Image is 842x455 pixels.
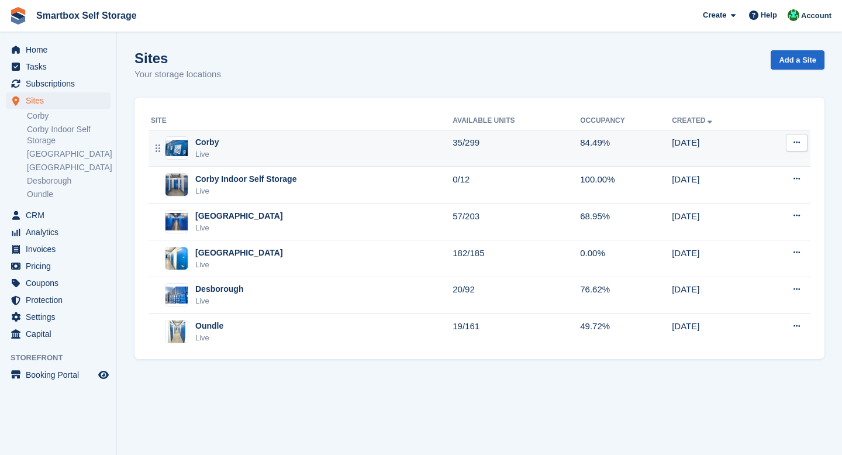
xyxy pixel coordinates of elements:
a: Desborough [27,175,111,187]
td: 182/185 [453,240,580,277]
div: Oundle [195,320,223,332]
th: Occupancy [580,112,672,130]
span: Home [26,42,96,58]
td: 68.95% [580,204,672,240]
div: [GEOGRAPHIC_DATA] [195,210,283,222]
div: Live [195,259,283,271]
td: 0/12 [453,167,580,204]
span: Tasks [26,58,96,75]
a: menu [6,241,111,257]
a: Add a Site [771,50,824,70]
a: menu [6,326,111,342]
td: 84.49% [580,130,672,167]
td: 76.62% [580,277,672,313]
a: [GEOGRAPHIC_DATA] [27,149,111,160]
a: menu [6,42,111,58]
img: Image of Oundle site [168,320,185,343]
td: 19/161 [453,313,580,350]
a: Corby [27,111,111,122]
a: menu [6,292,111,308]
span: CRM [26,207,96,223]
span: Analytics [26,224,96,240]
div: Live [195,295,243,307]
span: Storefront [11,352,116,364]
a: menu [6,258,111,274]
td: 49.72% [580,313,672,350]
td: [DATE] [672,167,760,204]
span: Capital [26,326,96,342]
a: menu [6,58,111,75]
p: Your storage locations [134,68,221,81]
img: Image of Corby site [165,140,188,157]
a: Created [672,116,715,125]
a: [GEOGRAPHIC_DATA] [27,162,111,173]
div: Live [195,185,296,197]
th: Site [149,112,453,130]
img: Image of Stamford site [165,213,188,230]
img: Image of Corby Indoor Self Storage site [165,174,188,196]
img: Elinor Shepherd [788,9,799,21]
span: Account [801,10,831,22]
img: stora-icon-8386f47178a22dfd0bd8f6a31ec36ba5ce8667c1dd55bd0f319d3a0aa187defe.svg [9,7,27,25]
div: Corby [195,136,219,149]
span: Help [761,9,777,21]
td: 100.00% [580,167,672,204]
td: 0.00% [580,240,672,277]
a: menu [6,309,111,325]
a: Corby Indoor Self Storage [27,124,111,146]
a: menu [6,75,111,92]
span: Pricing [26,258,96,274]
span: Coupons [26,275,96,291]
span: Invoices [26,241,96,257]
div: Desborough [195,283,243,295]
span: Booking Portal [26,367,96,383]
td: 20/92 [453,277,580,313]
a: menu [6,367,111,383]
td: 57/203 [453,204,580,240]
td: 35/299 [453,130,580,167]
a: menu [6,224,111,240]
span: Settings [26,309,96,325]
span: Protection [26,292,96,308]
span: Sites [26,92,96,109]
img: Image of Desborough site [165,287,188,304]
div: Live [195,222,283,234]
td: [DATE] [672,277,760,313]
a: menu [6,275,111,291]
span: Create [703,9,726,21]
a: Oundle [27,189,111,200]
div: [GEOGRAPHIC_DATA] [195,247,283,259]
a: Smartbox Self Storage [32,6,142,25]
div: Live [195,332,223,344]
div: Corby Indoor Self Storage [195,173,296,185]
div: Live [195,149,219,160]
a: Preview store [96,368,111,382]
td: [DATE] [672,204,760,240]
td: [DATE] [672,130,760,167]
td: [DATE] [672,313,760,350]
h1: Sites [134,50,221,66]
img: Image of Leicester site [165,247,188,270]
span: Subscriptions [26,75,96,92]
td: [DATE] [672,240,760,277]
a: menu [6,207,111,223]
a: menu [6,92,111,109]
th: Available Units [453,112,580,130]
